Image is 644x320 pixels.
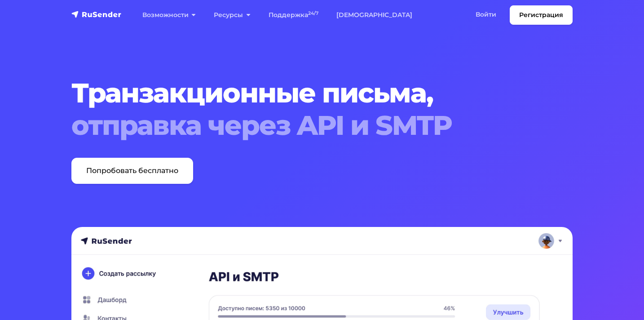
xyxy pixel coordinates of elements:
a: Войти [467,5,505,24]
sup: 24/7 [308,10,318,16]
a: Регистрация [510,5,573,25]
a: Ресурсы [205,6,259,24]
h1: Транзакционные письма, [71,77,530,142]
a: [DEMOGRAPHIC_DATA] [327,6,421,24]
img: RuSender [71,10,122,19]
span: отправка через API и SMTP [71,109,530,142]
a: Возможности [133,6,205,24]
a: Попробовать бесплатно [71,158,193,184]
a: Поддержка24/7 [260,6,327,24]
